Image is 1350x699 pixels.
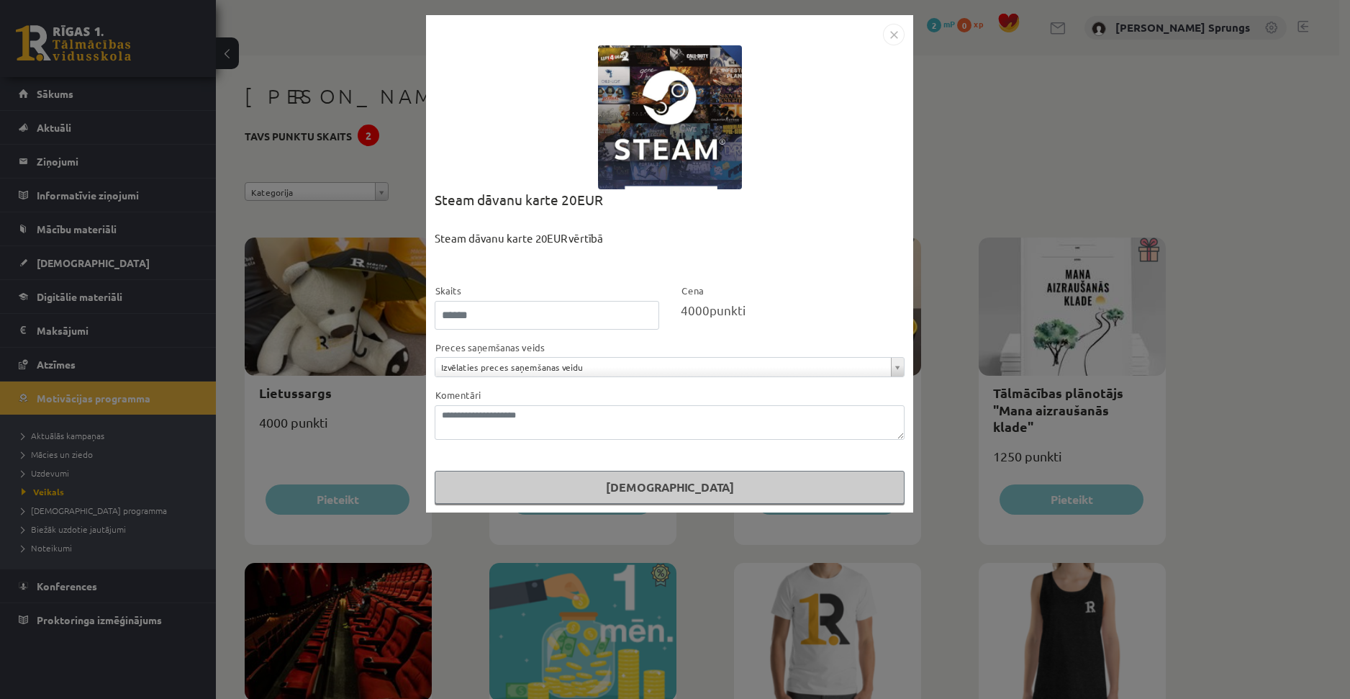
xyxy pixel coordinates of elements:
[435,341,545,355] label: Preces saņemšanas veids
[441,358,885,376] span: Izvēlaties preces saņemšanas veidu
[435,189,905,230] div: Steam dāvanu karte 20EUR
[435,471,905,504] button: [DEMOGRAPHIC_DATA]
[435,388,481,402] label: Komentāri
[681,284,704,298] label: Cena
[883,24,905,45] img: motivation-modal-close-c4c6120e38224f4335eb81b515c8231475e344d61debffcd306e703161bf1fac.png
[435,358,904,376] a: Izvēlaties preces saņemšanas veidu
[681,301,905,320] div: punkti
[435,284,461,298] label: Skaits
[883,26,905,40] a: Close
[681,302,710,317] span: 4000
[435,230,905,283] div: Steam dāvanu karte 20EUR vērtībā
